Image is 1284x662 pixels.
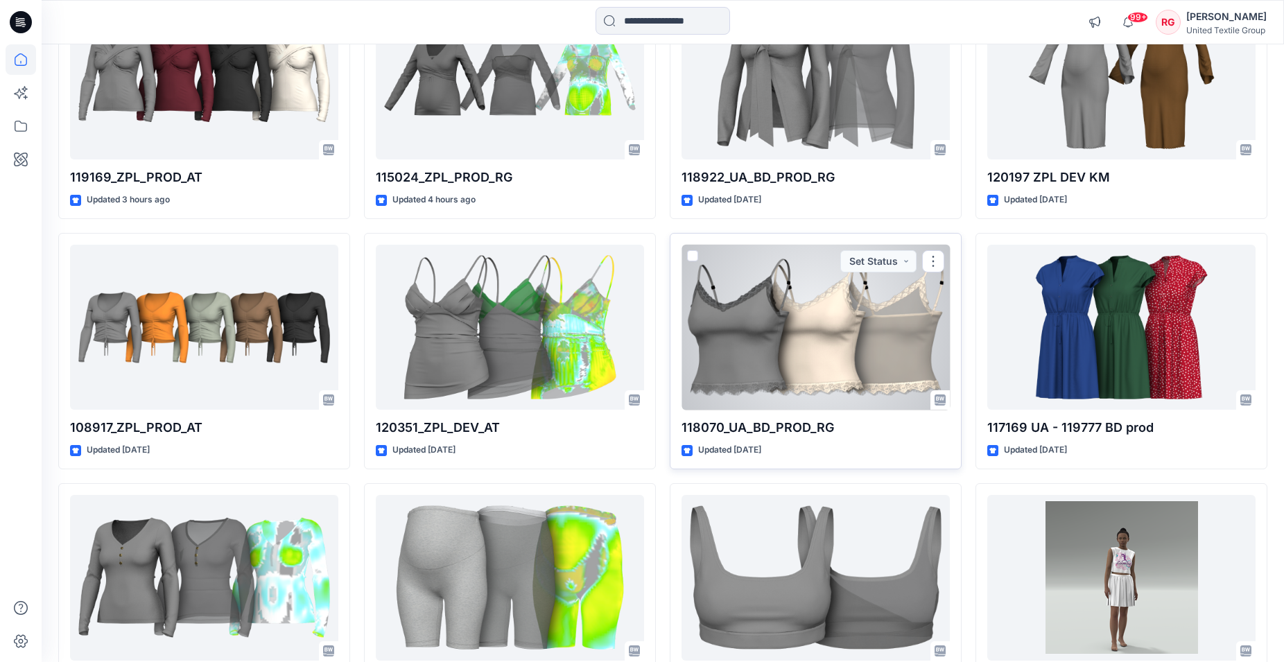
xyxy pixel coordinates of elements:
[70,168,338,187] p: 119169_ZPL_PROD_AT
[682,168,950,187] p: 118922_UA_BD_PROD_RG
[682,418,950,437] p: 118070_UA_BD_PROD_RG
[376,418,644,437] p: 120351_ZPL_DEV_AT
[987,245,1256,410] a: 117169 UA - 119777 BD prod
[376,245,644,410] a: 120351_ZPL_DEV_AT
[987,168,1256,187] p: 120197 ZPL DEV KM
[682,245,950,410] a: 118070_UA_BD_PROD_RG
[1127,12,1148,23] span: 99+
[987,495,1256,661] a: Set-Zumba- test-JB
[70,418,338,437] p: 108917_ZPL_PROD_AT
[1156,10,1181,35] div: RG
[392,193,476,207] p: Updated 4 hours ago
[376,495,644,661] a: 117504_ZPL_PROD_AT
[70,495,338,661] a: 107120__RG
[1004,193,1067,207] p: Updated [DATE]
[682,495,950,661] a: 120138_LOTUS_DEV_AT
[698,443,761,458] p: Updated [DATE]
[376,168,644,187] p: 115024_ZPL_PROD_RG
[87,443,150,458] p: Updated [DATE]
[1186,8,1267,25] div: [PERSON_NAME]
[1186,25,1267,35] div: United Textile Group
[392,443,456,458] p: Updated [DATE]
[698,193,761,207] p: Updated [DATE]
[1004,443,1067,458] p: Updated [DATE]
[87,193,170,207] p: Updated 3 hours ago
[70,245,338,410] a: 108917_ZPL_PROD_AT
[987,418,1256,437] p: 117169 UA - 119777 BD prod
